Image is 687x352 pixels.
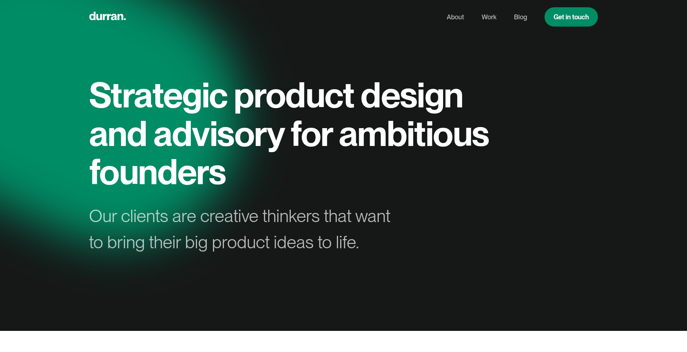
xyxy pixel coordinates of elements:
[447,10,464,24] a: About
[514,10,527,24] a: Blog
[89,10,126,24] a: home
[482,10,497,24] a: Work
[545,7,598,27] a: Get in touch
[89,76,496,191] h1: Strategic product design and advisory for ambitious founders
[89,203,403,255] div: Our clients are creative thinkers that want to bring their big product ideas to life.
